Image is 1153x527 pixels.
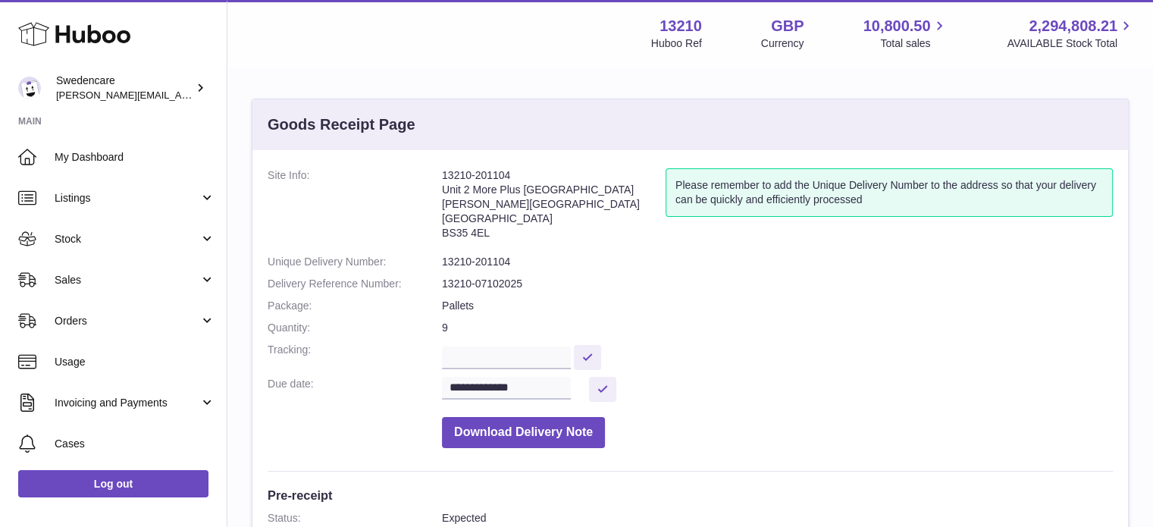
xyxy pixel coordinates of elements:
strong: 13210 [660,16,702,36]
span: 10,800.50 [863,16,930,36]
span: Listings [55,191,199,205]
dt: Delivery Reference Number: [268,277,442,291]
h3: Goods Receipt Page [268,114,415,135]
dt: Unique Delivery Number: [268,255,442,269]
dd: 9 [442,321,1113,335]
span: Stock [55,232,199,246]
dt: Due date: [268,377,442,402]
button: Download Delivery Note [442,417,605,448]
dd: Expected [442,511,1113,525]
div: Huboo Ref [651,36,702,51]
span: Orders [55,314,199,328]
a: 2,294,808.21 AVAILABLE Stock Total [1007,16,1135,51]
div: Currency [761,36,804,51]
dd: 13210-201104 [442,255,1113,269]
span: Invoicing and Payments [55,396,199,410]
dt: Package: [268,299,442,313]
a: Log out [18,470,208,497]
img: rebecca.fall@swedencare.co.uk [18,77,41,99]
a: 10,800.50 Total sales [863,16,948,51]
div: Swedencare [56,74,193,102]
span: [PERSON_NAME][EMAIL_ADDRESS][DOMAIN_NAME] [56,89,304,101]
strong: GBP [771,16,804,36]
dt: Quantity: [268,321,442,335]
address: 13210-201104 Unit 2 More Plus [GEOGRAPHIC_DATA] [PERSON_NAME][GEOGRAPHIC_DATA] [GEOGRAPHIC_DATA] ... [442,168,666,247]
dd: Pallets [442,299,1113,313]
div: Please remember to add the Unique Delivery Number to the address so that your delivery can be qui... [666,168,1113,217]
dt: Tracking: [268,343,442,369]
span: My Dashboard [55,150,215,165]
span: 2,294,808.21 [1029,16,1117,36]
span: Cases [55,437,215,451]
span: Total sales [880,36,948,51]
span: AVAILABLE Stock Total [1007,36,1135,51]
span: Sales [55,273,199,287]
dt: Status: [268,511,442,525]
dd: 13210-07102025 [442,277,1113,291]
h3: Pre-receipt [268,487,1113,503]
dt: Site Info: [268,168,442,247]
span: Usage [55,355,215,369]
